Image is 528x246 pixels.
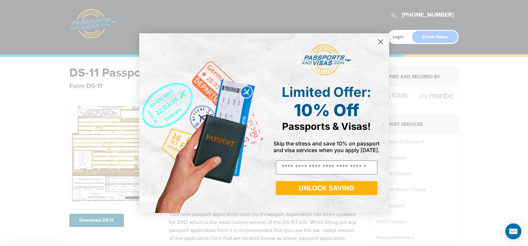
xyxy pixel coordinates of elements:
[276,181,377,195] button: UNLOCK SAVING
[294,100,359,120] span: 10% Off
[282,84,371,100] span: Limited Offer:
[301,44,351,76] img: passports and visas
[273,140,380,153] span: Skip the stress and save 10% on passport and visa services when you apply [DATE].
[282,121,371,132] span: Passports & Visas!
[139,33,264,213] img: de9cda0d-0715-46ca-9a25-073762a91ba7.png
[375,36,386,48] button: Close dialog
[505,223,521,239] div: Open Intercom Messenger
